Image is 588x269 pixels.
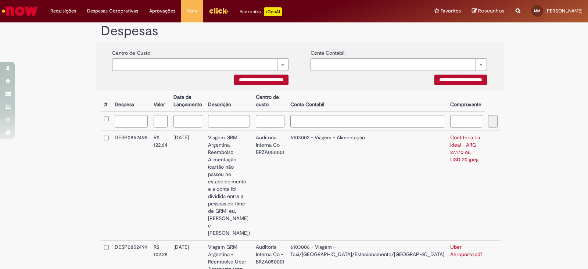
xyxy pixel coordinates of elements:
[545,8,582,14] span: [PERSON_NAME]
[450,134,480,163] a: Confiteria La Ideal - ARG 27.170 ou USD 20.jpeg
[112,46,151,57] label: Centro de Custo:
[311,46,345,57] label: Conta Contabil:
[450,244,482,258] a: Uber Aeroporto.pdf
[447,91,485,112] th: Comprovante
[112,91,151,112] th: Despesa
[240,7,282,16] div: Padroniza
[186,7,198,15] span: More
[151,131,171,240] td: R$ 122.64
[534,8,541,13] span: MM
[87,7,138,15] span: Despesas Corporativas
[112,131,151,240] td: DESP0852498
[151,91,171,112] th: Valor
[1,4,39,18] img: ServiceNow
[478,7,505,14] span: Rascunhos
[171,91,205,112] th: Data de Lançamento
[311,58,487,71] a: Limpar campo {0}
[149,7,175,15] span: Aprovações
[441,7,461,15] span: Favoritos
[209,5,229,16] img: click_logo_yellow_360x200.png
[287,91,447,112] th: Conta Contabil
[50,7,76,15] span: Requisições
[253,131,287,240] td: Auditoria Interna Co - BRZA050001
[264,7,282,16] p: +GenAi
[205,91,253,112] th: Descrição
[447,131,485,240] td: Confiteria La Ideal - ARG 27.170 ou USD 20.jpeg
[101,91,112,112] th: #
[112,58,288,71] a: Limpar campo {0}
[205,131,253,240] td: Viagem GRM Argentina - Reembolso Alimentação (cartão não passou no estabelecimento e a conta foi ...
[472,8,505,15] a: Rascunhos
[101,24,498,39] h1: Despesas
[171,131,205,240] td: [DATE]
[287,131,447,240] td: 6103002 - Viagem - Alimentação
[253,91,287,112] th: Centro de custo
